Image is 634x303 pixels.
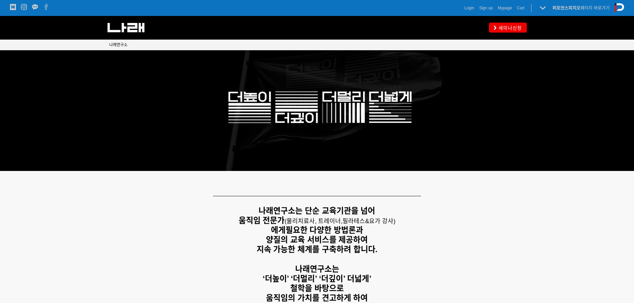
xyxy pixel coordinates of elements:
a: 퍼포먼스피지오페이지 바로가기 [552,5,610,10]
a: Cart [517,5,525,11]
a: 나래연구소 [109,42,127,48]
span: 필라테스&요가 강사) [342,218,395,225]
strong: 움직임 전문가 [239,216,285,225]
strong: 필요한 다양한 방법론과 [286,226,363,234]
a: 세미나신청 [489,23,527,32]
span: 세미나신청 [497,25,522,31]
strong: ‘더높이’ ‘더멀리’ ‘더깊이’ 더넓게’ [263,274,371,283]
strong: 나래연구소는 [295,264,339,273]
strong: 철학을 바탕으로 [290,284,344,293]
a: Login [465,5,474,11]
strong: 나래연구소는 단순 교육기관을 넘어 [259,206,375,215]
a: Sign up [479,5,493,11]
span: ( [285,218,342,225]
strong: 퍼포먼스피지오 [552,5,580,10]
strong: 지속 가능한 체계를 구축하려 합니다. [257,245,377,254]
span: 물리치료사, 트레이너, [287,218,342,225]
strong: 에게 [271,226,286,234]
strong: 양질의 교육 서비스를 제공하여 [266,235,368,244]
span: 나래연구소 [109,43,127,47]
strong: 움직임의 가치를 견고하게 하여 [266,293,368,302]
a: Mypage [498,5,512,11]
